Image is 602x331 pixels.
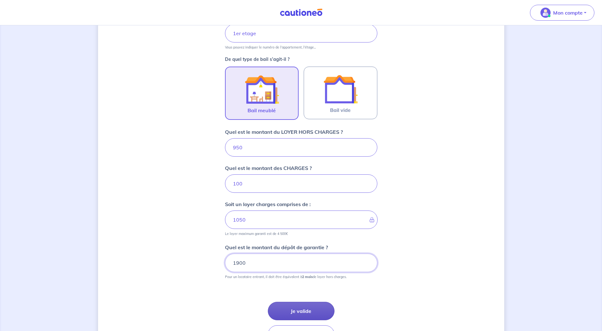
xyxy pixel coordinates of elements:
p: De quel type de bail s’agit-il ? [225,57,377,62]
p: Soit un loyer charges comprises de : [225,200,311,208]
input: - € [225,211,378,229]
p: Vous pouvez indiquer le numéro de l’appartement, l’étage... [225,45,316,49]
p: Le loyer maximum garanti est de 4 500€ [225,231,288,236]
span: Bail vide [330,106,351,114]
button: Je valide [268,302,334,320]
button: illu_account_valid_menu.svgMon compte [530,5,594,21]
strong: 2 mois [302,275,313,279]
input: 750€ [225,254,377,272]
input: Appartement 2 [225,24,377,42]
img: illu_empty_lease.svg [323,72,358,106]
input: 750€ [225,138,377,157]
img: illu_account_valid_menu.svg [540,8,551,18]
p: Quel est le montant des CHARGES ? [225,164,312,172]
img: illu_furnished_lease.svg [245,72,279,107]
input: 80 € [225,174,377,193]
p: Quel est le montant du LOYER HORS CHARGES ? [225,128,343,136]
p: Pour un locataire entrant, il doit être équivalent à de loyer hors charges. [225,275,347,279]
p: Mon compte [553,9,583,16]
img: Cautioneo [277,9,325,16]
span: Bail meublé [248,107,276,114]
p: Quel est le montant du dépôt de garantie ? [225,243,328,251]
